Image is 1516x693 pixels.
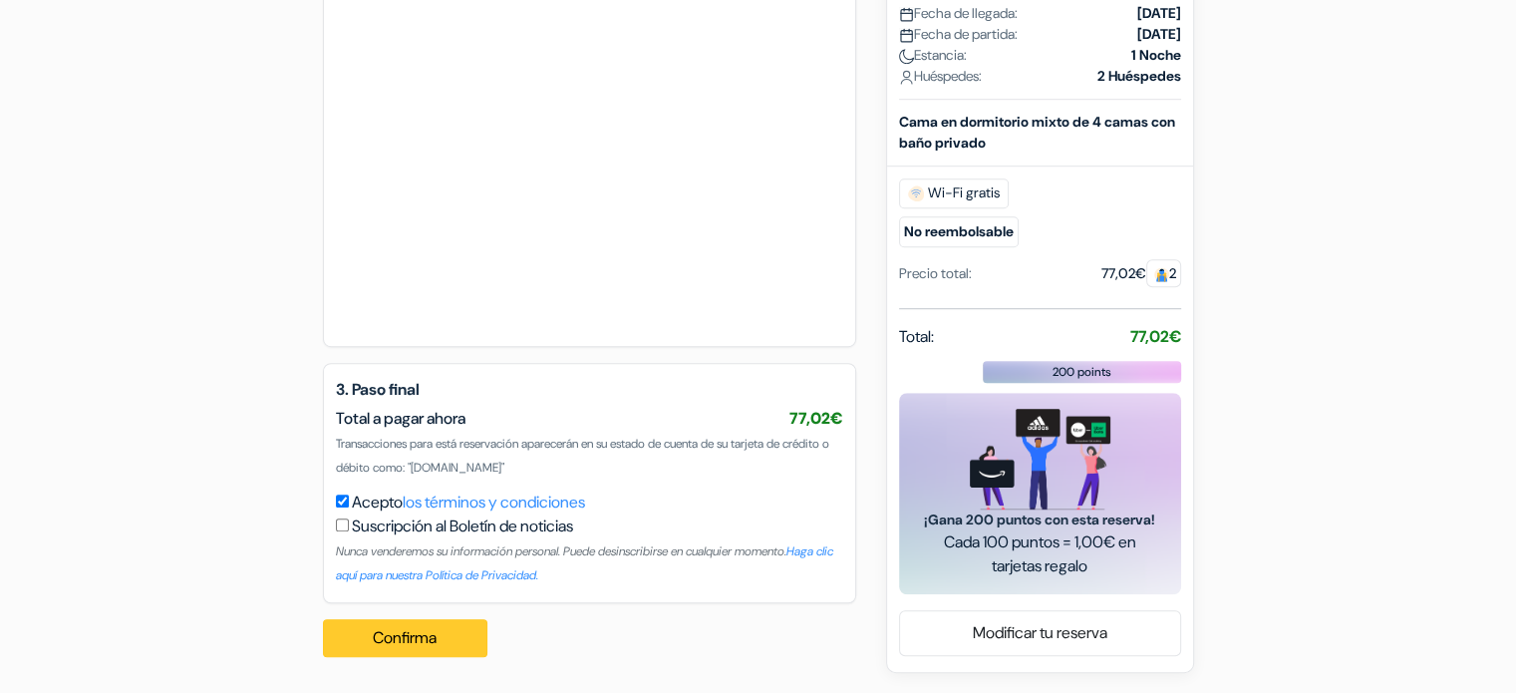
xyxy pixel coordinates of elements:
[899,49,914,64] img: moon.svg
[1101,263,1181,284] div: 77,02€
[970,409,1110,510] img: gift_card_hero_new.png
[908,185,924,201] img: free_wifi.svg
[336,408,465,429] span: Total a pagar ahora
[1137,3,1181,24] strong: [DATE]
[899,3,1018,24] span: Fecha de llegada:
[899,325,934,349] span: Total:
[899,178,1009,208] span: Wi-Fi gratis
[899,24,1018,45] span: Fecha de partida:
[323,619,488,657] button: Confirma
[1097,66,1181,87] strong: 2 Huéspedes
[336,380,843,399] h5: 3. Paso final
[899,263,972,284] div: Precio total:
[403,492,585,513] a: los términos y condiciones
[789,408,843,429] span: 77,02€
[1130,326,1181,347] strong: 77,02€
[1154,267,1169,282] img: guest.svg
[923,510,1157,530] span: ¡Gana 200 puntos con esta reserva!
[336,543,833,583] small: Nunca venderemos su información personal. Puede desinscribirse en cualquier momento.
[923,530,1157,578] span: Cada 100 puntos = 1,00€ en tarjetas regalo
[899,66,982,87] span: Huéspedes:
[900,614,1180,652] a: Modificar tu reserva
[899,28,914,43] img: calendar.svg
[336,543,833,583] a: Haga clic aquí para nuestra Política de Privacidad.
[1146,259,1181,287] span: 2
[1131,45,1181,66] strong: 1 Noche
[899,70,914,85] img: user_icon.svg
[899,7,914,22] img: calendar.svg
[899,113,1175,152] b: Cama en dormitorio mixto de 4 camas con baño privado
[336,436,829,476] span: Transacciones para está reservación aparecerán en su estado de cuenta de su tarjeta de crédito o ...
[352,515,573,538] label: Suscripción al Boletín de noticias
[1053,363,1111,381] span: 200 points
[899,216,1019,247] small: No reembolsable
[352,491,585,515] label: Acepto
[899,45,967,66] span: Estancia:
[1137,24,1181,45] strong: [DATE]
